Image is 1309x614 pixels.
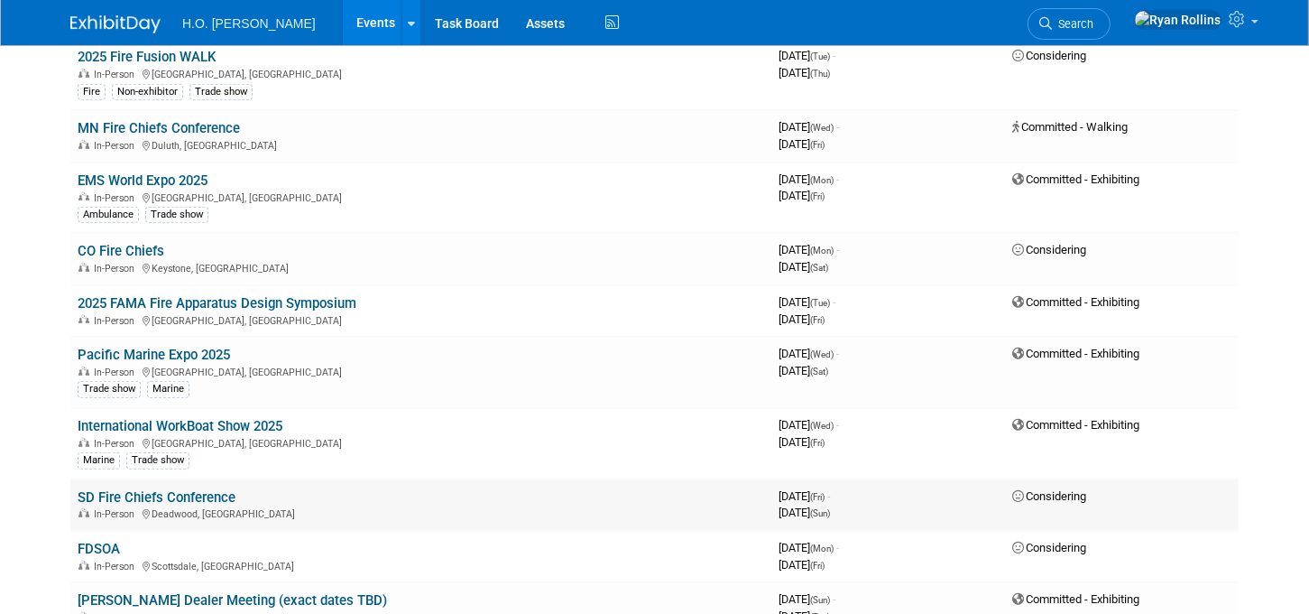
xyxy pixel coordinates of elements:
img: ExhibitDay [70,15,161,33]
span: - [836,243,839,256]
div: Trade show [145,207,208,223]
div: [GEOGRAPHIC_DATA], [GEOGRAPHIC_DATA] [78,66,764,80]
a: Pacific Marine Expo 2025 [78,347,230,363]
a: 2025 Fire Fusion WALK [78,49,216,65]
span: [DATE] [779,295,835,309]
img: Ryan Rollins [1134,10,1221,30]
span: Search [1052,17,1093,31]
span: Considering [1012,489,1086,503]
img: In-Person Event [78,69,89,78]
span: - [833,49,835,62]
img: In-Person Event [78,367,89,376]
span: [DATE] [779,435,825,449]
span: In-Person [94,508,140,520]
img: In-Person Event [78,561,89,570]
div: Keystone, [GEOGRAPHIC_DATA] [78,260,764,274]
span: - [827,489,830,503]
img: In-Person Event [78,438,89,447]
div: Marine [147,381,189,397]
div: Fire [78,84,106,100]
div: [GEOGRAPHIC_DATA], [GEOGRAPHIC_DATA] [78,190,764,204]
span: (Fri) [810,315,825,325]
span: (Mon) [810,246,834,256]
span: (Mon) [810,175,834,185]
div: Trade show [189,84,253,100]
span: [DATE] [779,243,839,256]
span: [DATE] [779,558,825,572]
span: [DATE] [779,49,835,62]
span: [DATE] [779,120,839,134]
span: In-Person [94,192,140,204]
span: In-Person [94,263,140,274]
span: H.O. [PERSON_NAME] [182,16,316,31]
div: Trade show [126,452,189,469]
span: [DATE] [779,489,830,503]
span: (Tue) [810,298,830,308]
span: - [833,592,835,606]
a: FDSOA [78,541,120,557]
img: In-Person Event [78,508,89,517]
span: (Wed) [810,123,834,133]
span: [DATE] [779,364,828,377]
span: [DATE] [779,137,825,151]
span: [DATE] [779,418,839,432]
span: (Sun) [810,508,830,518]
a: [PERSON_NAME] Dealer Meeting (exact dates TBD) [78,592,387,609]
span: In-Person [94,367,140,378]
a: EMS World Expo 2025 [78,172,207,189]
span: (Fri) [810,561,825,571]
div: Marine [78,452,120,469]
a: International WorkBoat Show 2025 [78,418,282,434]
span: (Fri) [810,140,825,150]
div: Non-exhibitor [112,84,183,100]
span: Committed - Exhibiting [1012,347,1139,360]
span: Committed - Walking [1012,120,1128,134]
span: Considering [1012,49,1086,62]
span: In-Person [94,438,140,450]
span: Committed - Exhibiting [1012,172,1139,186]
a: SD Fire Chiefs Conference [78,489,235,506]
img: In-Person Event [78,140,89,149]
span: - [836,120,839,134]
span: [DATE] [779,541,839,554]
a: MN Fire Chiefs Conference [78,120,240,136]
div: Trade show [78,381,141,397]
span: [DATE] [779,189,825,202]
span: (Sat) [810,367,828,377]
span: - [836,172,839,186]
span: [DATE] [779,592,835,606]
div: [GEOGRAPHIC_DATA], [GEOGRAPHIC_DATA] [78,364,764,378]
img: In-Person Event [78,315,89,324]
span: - [836,347,839,360]
span: (Tue) [810,51,830,61]
span: - [833,295,835,309]
span: (Wed) [810,421,834,431]
div: Duluth, [GEOGRAPHIC_DATA] [78,137,764,152]
span: [DATE] [779,312,825,326]
span: (Thu) [810,69,830,79]
div: Deadwood, [GEOGRAPHIC_DATA] [78,506,764,520]
span: [DATE] [779,66,830,79]
span: (Fri) [810,191,825,201]
span: [DATE] [779,347,839,360]
span: - [836,541,839,554]
div: Ambulance [78,207,139,223]
span: (Sun) [810,595,830,605]
span: (Wed) [810,349,834,359]
span: In-Person [94,69,140,80]
span: (Sat) [810,263,828,273]
span: (Fri) [810,438,825,448]
div: [GEOGRAPHIC_DATA], [GEOGRAPHIC_DATA] [78,435,764,450]
span: Considering [1012,243,1086,256]
span: Committed - Exhibiting [1012,592,1139,606]
span: [DATE] [779,172,839,186]
span: In-Person [94,140,140,152]
div: Scottsdale, [GEOGRAPHIC_DATA] [78,558,764,572]
img: In-Person Event [78,263,89,272]
a: Search [1028,8,1111,40]
span: (Fri) [810,492,825,502]
span: (Mon) [810,544,834,554]
span: In-Person [94,315,140,327]
span: [DATE] [779,260,828,274]
span: Committed - Exhibiting [1012,418,1139,432]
